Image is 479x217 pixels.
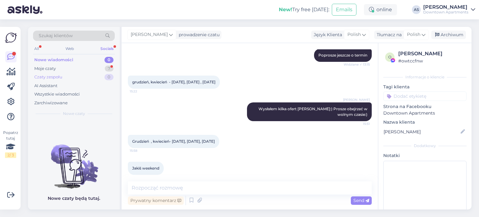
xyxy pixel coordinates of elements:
span: [PERSON_NAME] [131,31,168,38]
span: Poprosze jeszcze o termin [318,53,367,57]
span: 15:58 [130,148,153,153]
div: Język Klienta [311,32,342,38]
span: Grudzień , kwiecień- [DATE], [DATE], [DATE] [132,139,215,144]
div: [PERSON_NAME] [398,50,465,57]
div: Zarchiwizowane [34,100,68,106]
span: grudzień, kwiecień - [DATE], [DATE] , [DATE] [132,80,215,84]
img: No chats [28,133,120,190]
div: 0 [104,74,114,80]
a: [PERSON_NAME]Downtown Apartments [423,5,475,15]
input: Dodaj nazwę [384,128,459,135]
div: Downtown Apartments [423,10,468,15]
span: Jakiś weekend [132,166,159,170]
span: Nowe czaty [63,111,85,116]
p: Strona na Facebooku [383,103,467,110]
img: Askly Logo [5,32,17,44]
div: Informacje o kliencie [383,74,467,80]
span: 15:58 [130,175,153,180]
div: Archiwum [431,31,466,39]
div: 2 / 3 [5,152,16,158]
div: Dodatkowy [383,143,467,149]
p: Notatki [383,152,467,159]
div: online [364,4,397,15]
span: Polish [407,31,420,38]
div: Popatrz tutaj [5,130,16,158]
div: prowadzenie czatu [176,32,220,38]
span: Szukaj klientów [39,32,73,39]
p: Downtown Apartments [383,110,467,116]
span: Widziane ✓ 13:15 [344,62,370,67]
div: Wszystkie wiadomości [34,91,80,97]
span: Wysłałem kilka ofert [PERSON_NAME]:) Prosze obejrzeć w wolnym czasie:) [259,106,368,117]
div: 7 [105,66,114,72]
div: AI Assistant [34,83,57,89]
div: Tłumacz na [374,32,402,38]
input: Dodać etykietę [383,91,467,101]
div: AS [412,5,421,14]
div: # owtccfnw [398,57,465,64]
div: Nowe wiadomości [34,57,73,63]
div: Web [64,45,75,53]
p: Nowe czaty będą tutaj. [48,195,100,202]
div: All [33,45,40,53]
div: 0 [104,57,114,63]
div: Prywatny komentarz [128,196,184,205]
span: Send [353,198,369,203]
span: Polish [347,31,361,38]
p: Tagi klienta [383,84,467,90]
div: Try free [DATE]: [279,6,329,13]
span: 15:51 [346,121,370,126]
div: [PERSON_NAME] [423,5,468,10]
span: o [388,55,391,59]
b: New! [279,7,292,12]
p: Nazwa klienta [383,119,467,126]
span: 15:22 [130,89,153,94]
span: [PERSON_NAME] [343,97,370,102]
div: Moje czaty [34,66,56,72]
div: Socials [99,45,115,53]
button: Emails [332,4,356,16]
div: Czaty zespołu [34,74,62,80]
